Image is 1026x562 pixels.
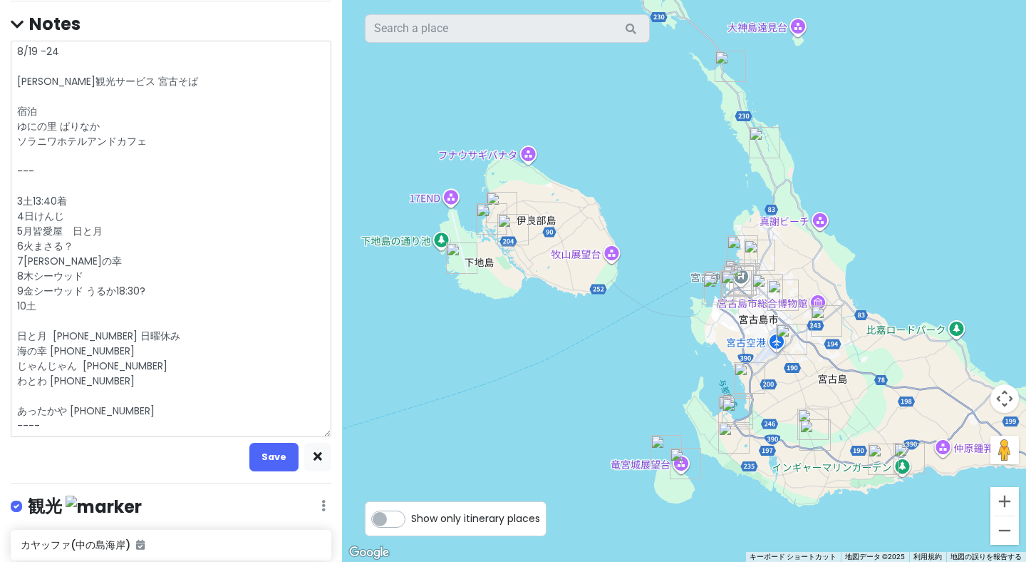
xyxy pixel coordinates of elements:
div: K's PIT DINER 宮古島 [720,270,752,302]
img: marker [66,496,142,518]
div: 畑キッチン（パリキッチン） [811,305,842,337]
button: 地図のカメラ コントロール [990,384,1019,413]
input: Search a place [365,14,650,43]
h4: 観光 [28,495,142,518]
div: 沖縄そば まるかみ [670,448,701,479]
div: ソーキ亭いりくんやぁ [486,192,517,223]
div: お食事処 あーさぐー屋 [744,240,775,271]
div: 島cafe とぅんからや [868,444,899,475]
a: 利用規約 [913,553,942,561]
span: Show only itinerary places [411,511,540,526]
button: ズームイン [990,487,1019,516]
div: トリコファーム - 宮古島のマンゴー&芋 カフェスタンド [799,419,831,451]
div: じんく屋 [722,265,754,297]
div: 宮古島ホテル・プライベートコテージ「はなれ」 [734,362,765,394]
a: 地図の誤りを報告する [950,553,1022,561]
i: Added to itinerary [136,540,145,550]
div: 宮古そば まっすぐ本店 [797,409,829,440]
h6: カヤッファ(中の島海岸) [21,538,321,551]
div: なかゆくい商店 [497,214,529,245]
a: Google マップでこの地域を開きます（新しいウィンドウが開きます） [346,543,393,562]
div: かわみつ食堂 [722,394,753,425]
div: 大和食堂 [752,274,783,305]
textarea: 8/19 -24 [PERSON_NAME]観光サービス 宮古そば 宿泊 ゆにの里 ぱりなか ソラニワホテルアンドカフェ --- 3土13:40着 4日けんじ 5月皆愛屋 日と月 6火まさる？ ... [11,41,331,437]
div: 皆愛屋 [718,422,750,454]
div: わとわ 宮古島店 [725,265,757,296]
button: Save [249,443,299,471]
div: 燦伊良部島店 [476,203,507,235]
div: あったかや [722,398,753,429]
div: 宮古島荷川取漁港 みなと食堂 [727,235,758,267]
h4: Notes [11,13,331,35]
div: カヤッファ(中の島海岸) [446,242,477,274]
div: Slowtime Van [703,274,734,305]
div: マルヨシ鮮魚店 [767,280,799,311]
div: 食堂MUG [729,263,760,295]
div: マラサダドーナツSUSHEMARO [721,270,752,302]
span: 地図データ ©2025 [845,553,905,561]
div: まなつの駅 [749,127,780,158]
div: 島おでんたから [725,260,756,291]
div: 日と月 [704,271,735,302]
div: yummy yummy [718,396,750,427]
div: にいまそば [715,51,746,82]
button: キーボード ショートカット [750,552,836,562]
div: 宮古島来間リゾート シーウッドホテル [651,435,682,466]
div: 宮古島あたらかレンタカー [776,324,807,355]
button: ズームアウト [990,516,1019,545]
img: Google [346,543,393,562]
button: 地図上にペグマンをドロップして、ストリートビューを開きます [990,436,1019,464]
div: ALEXIA STAM MIYAKOJIMA 期間限定ストア [893,443,925,474]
